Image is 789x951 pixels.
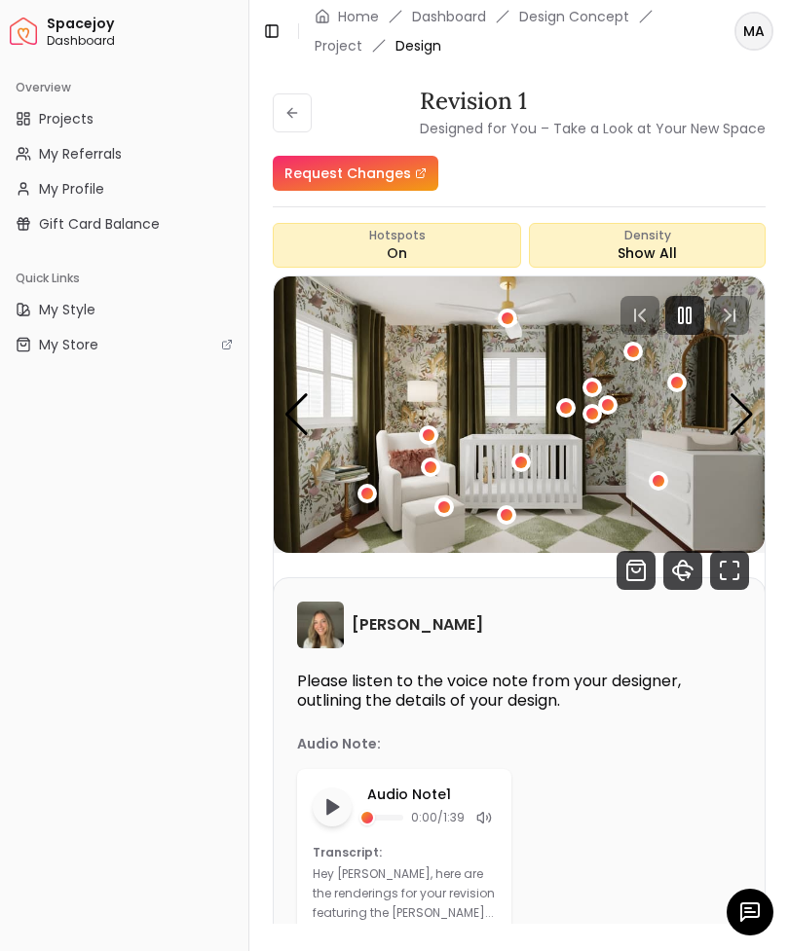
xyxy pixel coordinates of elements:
a: My Store [8,329,241,360]
div: Carousel [274,276,765,553]
div: Show All [529,223,766,268]
button: MA [734,12,773,51]
div: Mute audio [472,806,496,829]
a: My Style [8,294,241,325]
a: Home [338,7,379,26]
div: Quick Links [8,263,241,294]
img: Sarah Nelson [297,602,344,648]
h6: [PERSON_NAME] [352,613,483,637]
li: Design Concept [519,7,629,26]
span: Dashboard [47,33,241,49]
img: Spacejoy Logo [10,18,37,45]
span: My Referrals [39,144,122,164]
span: My Profile [39,179,104,199]
div: Previous slide [283,393,310,436]
span: Hotspots [369,228,426,243]
p: Audio Note 1 [367,785,496,804]
a: Gift Card Balance [8,208,241,239]
a: Dashboard [412,7,486,26]
button: Play audio note [313,787,352,826]
nav: breadcrumb [315,7,695,55]
img: Design Render 1 [274,276,765,553]
span: 0:00 / 1:39 [411,810,465,825]
span: My Style [39,300,95,319]
a: My Referrals [8,138,241,169]
div: 1 / 4 [274,276,765,553]
span: Gift Card Balance [39,214,160,234]
p: Audio Note: [297,734,381,753]
span: Spacejoy [47,16,241,33]
span: Projects [39,109,94,128]
h3: Revision 1 [420,86,766,117]
span: My Store [39,335,98,354]
span: MA [736,14,771,49]
svg: Pause [673,304,696,327]
a: Project [315,36,362,55]
div: Next slide [729,393,755,436]
svg: Fullscreen [710,551,749,590]
span: Density [624,228,671,243]
small: Designed for You – Take a Look at Your New Space [420,119,766,138]
button: HotspotsOn [273,223,521,268]
a: Projects [8,103,241,134]
button: Read more [320,923,387,942]
p: Transcript: [313,845,496,860]
p: Hey [PERSON_NAME], here are the renderings for your revision featuring the [PERSON_NAME]... [313,865,495,921]
p: Please listen to the voice note from your designer, outlining the details of your design. [297,672,741,711]
a: Spacejoy [10,18,37,45]
a: Request Changes [273,156,438,191]
a: My Profile [8,173,241,204]
div: Overview [8,72,241,103]
span: Design [395,36,441,55]
svg: Shop Products from this design [617,551,656,590]
svg: 360 View [663,551,702,590]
